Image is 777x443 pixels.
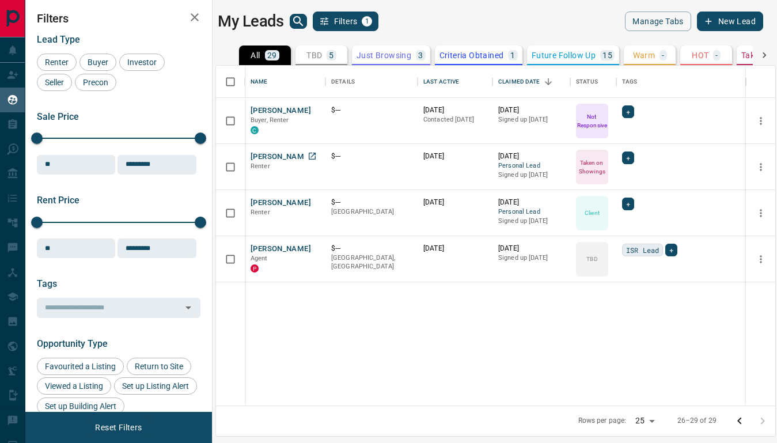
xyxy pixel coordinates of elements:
[37,34,80,45] span: Lead Type
[498,171,564,180] p: Signed up [DATE]
[752,112,770,130] button: more
[123,58,161,67] span: Investor
[423,115,487,124] p: Contacted [DATE]
[510,51,515,59] p: 1
[114,377,197,395] div: Set up Listing Alert
[363,17,371,25] span: 1
[570,66,616,98] div: Status
[498,161,564,171] span: Personal Lead
[127,358,191,375] div: Return to Site
[119,54,165,71] div: Investor
[75,74,116,91] div: Precon
[669,244,673,256] span: +
[622,105,634,118] div: +
[305,149,320,164] a: Open in New Tab
[622,198,634,210] div: +
[665,244,677,256] div: +
[622,152,634,164] div: +
[578,416,627,426] p: Rows per page:
[331,207,412,217] p: [GEOGRAPHIC_DATA]
[251,255,268,262] span: Agent
[498,66,540,98] div: Claimed Date
[677,416,717,426] p: 26–29 of 29
[626,152,630,164] span: +
[631,412,658,429] div: 25
[586,255,597,263] p: TBD
[251,116,289,124] span: Buyer, Renter
[37,111,79,122] span: Sale Price
[331,66,355,98] div: Details
[37,397,124,415] div: Set up Building Alert
[37,195,79,206] span: Rent Price
[492,66,570,98] div: Claimed Date
[498,253,564,263] p: Signed up [DATE]
[306,51,322,59] p: TBD
[633,51,655,59] p: Warm
[331,198,412,207] p: $---
[357,51,411,59] p: Just Browsing
[251,105,311,116] button: [PERSON_NAME]
[37,377,111,395] div: Viewed a Listing
[577,112,607,130] p: Not Responsive
[576,66,598,98] div: Status
[697,12,763,31] button: New Lead
[267,51,277,59] p: 29
[331,253,412,271] p: [GEOGRAPHIC_DATA], [GEOGRAPHIC_DATA]
[418,51,423,59] p: 3
[329,51,333,59] p: 5
[692,51,708,59] p: HOT
[625,12,691,31] button: Manage Tabs
[423,105,487,115] p: [DATE]
[251,209,270,216] span: Renter
[418,66,492,98] div: Last Active
[540,74,556,90] button: Sort
[251,152,311,162] button: [PERSON_NAME]
[423,198,487,207] p: [DATE]
[88,418,149,437] button: Reset Filters
[498,198,564,207] p: [DATE]
[251,51,260,59] p: All
[622,66,638,98] div: Tags
[498,152,564,161] p: [DATE]
[251,66,268,98] div: Name
[423,66,459,98] div: Last Active
[423,244,487,253] p: [DATE]
[37,278,57,289] span: Tags
[251,198,311,209] button: [PERSON_NAME]
[498,244,564,253] p: [DATE]
[662,51,664,59] p: -
[290,14,307,29] button: search button
[532,51,596,59] p: Future Follow Up
[331,244,412,253] p: $---
[439,51,504,59] p: Criteria Obtained
[498,207,564,217] span: Personal Lead
[41,381,107,391] span: Viewed a Listing
[218,12,284,31] h1: My Leads
[313,12,379,31] button: Filters1
[37,12,200,25] h2: Filters
[626,106,630,118] span: +
[616,66,746,98] div: Tags
[251,126,259,134] div: condos.ca
[498,105,564,115] p: [DATE]
[251,244,311,255] button: [PERSON_NAME]
[602,51,612,59] p: 15
[131,362,187,371] span: Return to Site
[577,158,607,176] p: Taken on Showings
[79,78,112,87] span: Precon
[626,198,630,210] span: +
[37,74,72,91] div: Seller
[626,244,659,256] span: ISR Lead
[180,300,196,316] button: Open
[423,152,487,161] p: [DATE]
[325,66,418,98] div: Details
[752,158,770,176] button: more
[118,381,193,391] span: Set up Listing Alert
[79,54,116,71] div: Buyer
[245,66,325,98] div: Name
[331,105,412,115] p: $---
[715,51,718,59] p: -
[585,209,600,217] p: Client
[41,58,73,67] span: Renter
[752,251,770,268] button: more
